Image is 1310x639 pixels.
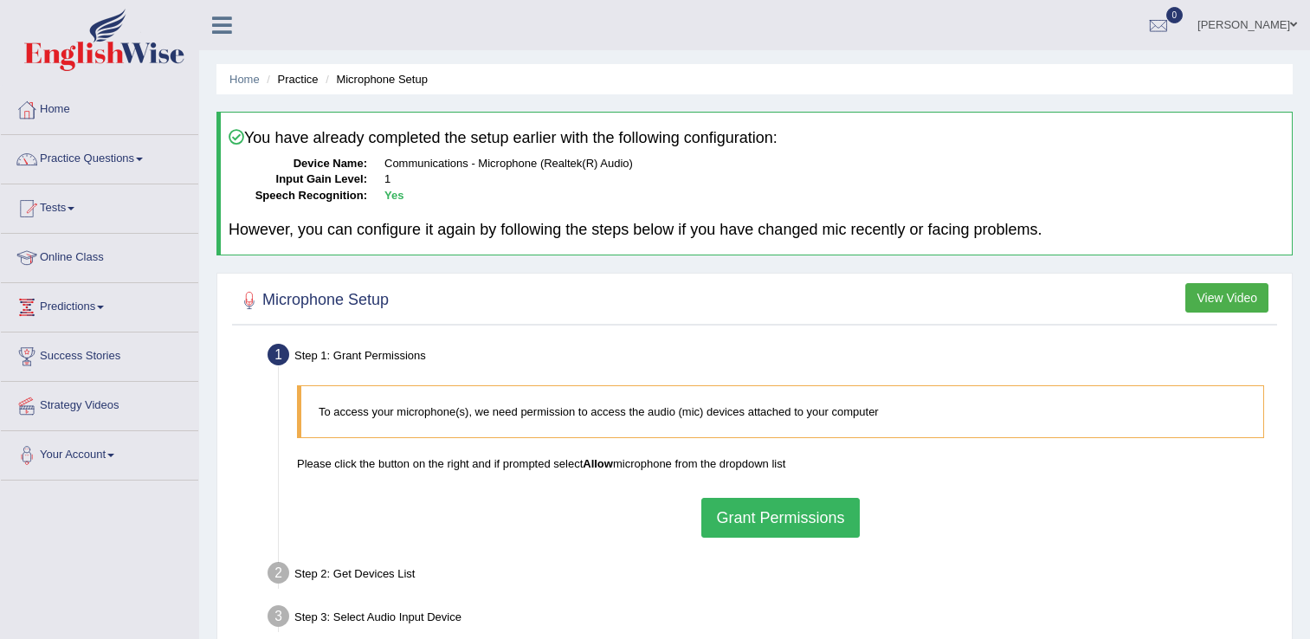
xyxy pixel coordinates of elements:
a: Home [229,73,260,86]
div: Step 1: Grant Permissions [260,339,1284,377]
a: Online Class [1,234,198,277]
button: Grant Permissions [701,498,859,538]
h4: You have already completed the setup earlier with the following configuration: [229,129,1284,147]
a: Success Stories [1,332,198,376]
h4: However, you can configure it again by following the steps below if you have changed mic recently... [229,222,1284,239]
p: Please click the button on the right and if prompted select microphone from the dropdown list [297,455,1264,472]
a: Home [1,86,198,129]
p: To access your microphone(s), we need permission to access the audio (mic) devices attached to yo... [319,403,1246,420]
li: Microphone Setup [321,71,428,87]
b: Yes [384,189,403,202]
div: Step 2: Get Devices List [260,557,1284,595]
b: Allow [583,457,613,470]
a: Your Account [1,431,198,474]
dt: Device Name: [229,156,367,172]
div: Step 3: Select Audio Input Device [260,600,1284,638]
span: 0 [1166,7,1184,23]
dt: Speech Recognition: [229,188,367,204]
dd: Communications - Microphone (Realtek(R) Audio) [384,156,1284,172]
h2: Microphone Setup [236,287,389,313]
li: Practice [262,71,318,87]
dd: 1 [384,171,1284,188]
button: View Video [1185,283,1268,313]
dt: Input Gain Level: [229,171,367,188]
a: Predictions [1,283,198,326]
a: Practice Questions [1,135,198,178]
a: Strategy Videos [1,382,198,425]
a: Tests [1,184,198,228]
